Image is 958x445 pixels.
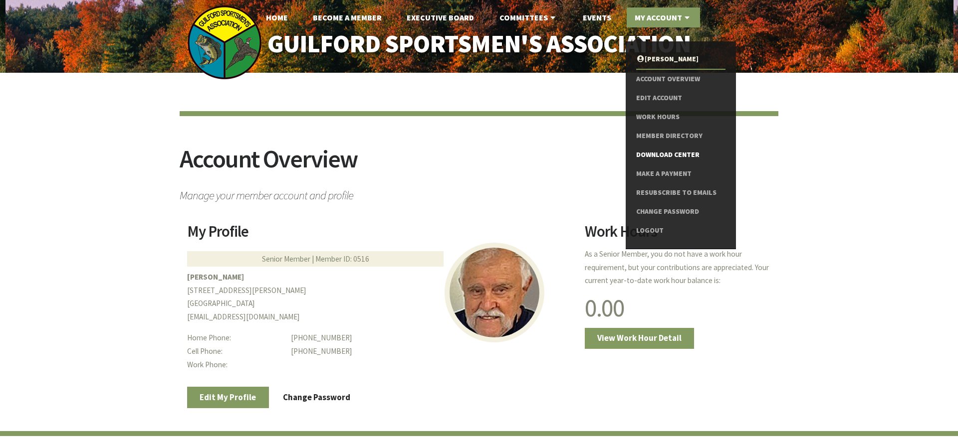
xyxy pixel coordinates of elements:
[187,224,572,247] h2: My Profile
[187,5,262,80] img: logo_sm.png
[399,7,482,27] a: Executive Board
[636,221,725,240] a: Logout
[585,224,771,247] h2: Work Hours
[491,7,566,27] a: Committees
[636,50,725,69] a: [PERSON_NAME]
[636,183,725,202] a: Resubscribe to Emails
[187,271,572,324] p: [STREET_ADDRESS][PERSON_NAME] [GEOGRAPHIC_DATA] [EMAIL_ADDRESS][DOMAIN_NAME]
[636,127,725,146] a: Member Directory
[585,296,771,320] h1: 0.00
[180,184,778,201] span: Manage your member account and profile
[187,272,244,282] b: [PERSON_NAME]
[187,251,444,267] div: Senior Member | Member ID: 0516
[180,147,778,184] h2: Account Overview
[585,248,771,288] p: As a Senior Member, you do not have a work hour requirement, but your contributions are appreciat...
[636,202,725,221] a: Change Password
[246,23,712,65] a: Guilford Sportsmen's Association
[187,358,283,372] dt: Work Phone
[585,328,695,349] a: View Work Hour Detail
[636,70,725,89] a: Account Overview
[575,7,619,27] a: Events
[636,146,725,164] a: Download Center
[291,345,572,358] dd: [PHONE_NUMBER]
[636,89,725,108] a: Edit Account
[305,7,390,27] a: Become A Member
[187,345,283,358] dt: Cell Phone
[627,7,700,27] a: My Account
[187,387,269,408] a: Edit My Profile
[270,387,363,408] a: Change Password
[636,108,725,127] a: Work Hours
[636,164,725,183] a: Make a Payment
[187,331,283,345] dt: Home Phone
[291,331,572,345] dd: [PHONE_NUMBER]
[258,7,296,27] a: Home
